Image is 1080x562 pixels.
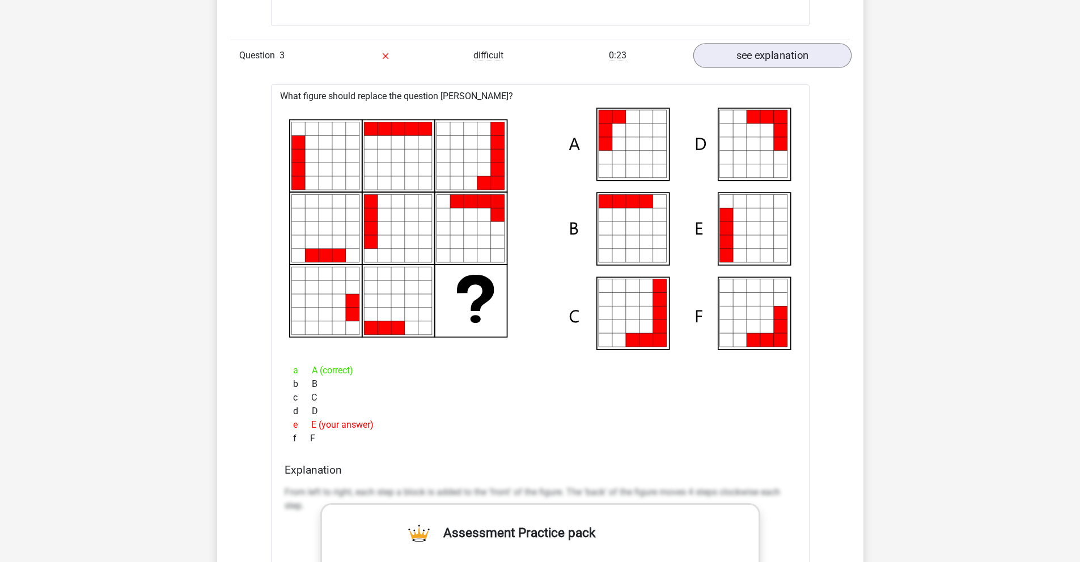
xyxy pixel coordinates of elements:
span: a [293,364,312,377]
span: Question [239,49,279,62]
span: 3 [279,50,285,61]
span: e [293,418,311,432]
div: D [285,405,796,418]
div: C [285,391,796,405]
p: From left to right, each step a block is added to the 'front' of the figure. The 'back' of the fi... [285,486,796,513]
div: F [285,432,796,445]
div: E (your answer) [285,418,796,432]
div: B [285,377,796,391]
h4: Explanation [285,463,796,476]
span: f [293,432,310,445]
span: c [293,391,311,405]
span: d [293,405,312,418]
span: difficult [473,50,503,61]
span: b [293,377,312,391]
span: 0:23 [609,50,626,61]
a: see explanation [693,43,851,68]
div: A (correct) [285,364,796,377]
